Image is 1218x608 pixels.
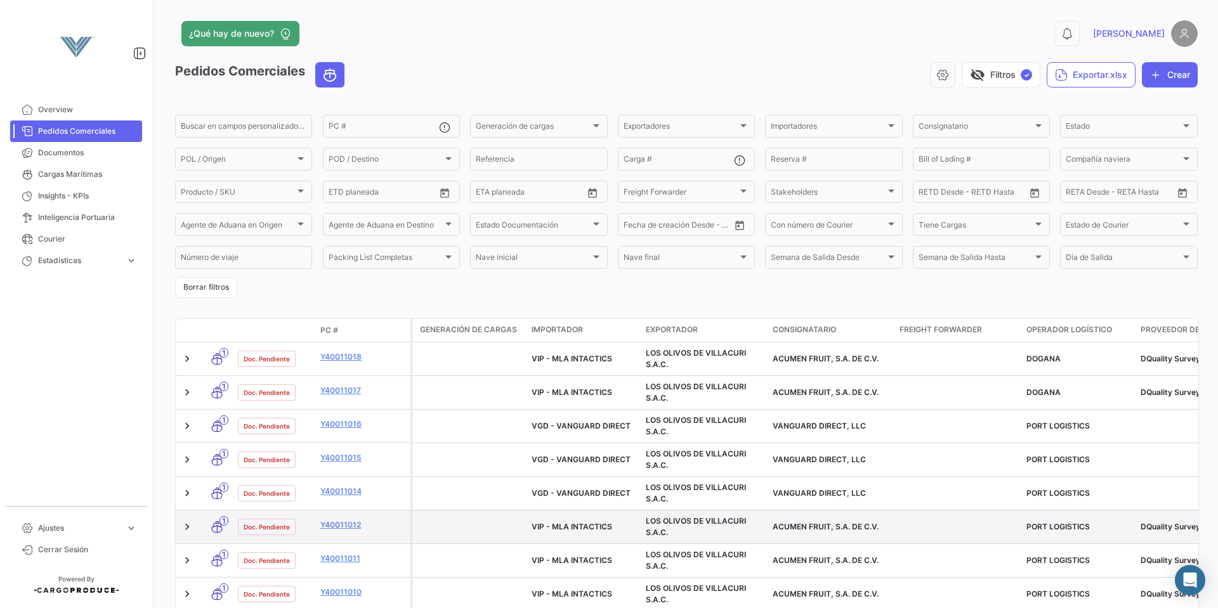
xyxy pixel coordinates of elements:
[646,449,746,470] span: LOS OLIVOS DE VILLACURI S.A.C.
[730,216,749,235] button: Open calendar
[1141,522,1200,531] span: DQuality Survey
[771,124,885,133] span: Importadores
[532,421,631,430] span: VGD - VANGUARD DIRECT
[1066,124,1180,133] span: Estado
[175,62,348,87] h3: Pedidos Comerciales
[646,516,746,537] span: LOS OLIVOS DE VILLACURI S.A.C.
[583,183,602,202] button: Open calendar
[38,255,121,266] span: Estadísticas
[329,222,443,231] span: Agente de Aduana en Destino
[244,555,290,566] span: Doc. Pendiente
[38,169,137,180] span: Cargas Marítimas
[38,190,137,202] span: Insights - KPIs
[38,212,137,223] span: Inteligencia Portuaria
[773,324,836,335] span: Consignatario
[315,320,410,341] datatable-header-cell: PC #
[219,415,228,425] span: 1
[771,190,885,198] span: Stakeholders
[900,324,982,335] span: Freight Forwarder
[244,387,290,398] span: Doc. Pendiente
[1026,387,1061,397] span: DOGANA
[970,67,985,82] span: visibility_off
[624,255,738,264] span: Nave final
[919,190,941,198] input: Desde
[655,222,706,231] input: Hasta
[320,325,338,336] span: PC #
[181,521,193,533] a: Expand/Collapse Row
[244,455,290,465] span: Doc. Pendiente
[507,190,558,198] input: Hasta
[1097,190,1148,198] input: Hasta
[38,147,137,158] span: Documentos
[1066,255,1180,264] span: Día de Salida
[316,63,344,87] button: Ocean
[894,319,1021,342] datatable-header-cell: Freight Forwarder
[126,522,137,534] span: expand_more
[532,488,631,498] span: VGD - VANGUARD DIRECT
[181,487,193,500] a: Expand/Collapse Row
[773,421,866,430] span: VANGUARD DIRECT, LLC
[1171,20,1198,47] img: placeholder-user.png
[219,348,228,358] span: 1
[1026,488,1090,498] span: PORT LOGISTICS
[435,183,454,202] button: Open calendar
[219,583,228,593] span: 1
[1047,62,1136,87] button: Exportar.xlsx
[1026,555,1090,565] span: PORT LOGISTICS
[181,222,295,231] span: Agente de Aduana en Origen
[320,385,405,396] a: Y40011017
[1066,222,1180,231] span: Estado de Courier
[181,554,193,567] a: Expand/Collapse Row
[1141,387,1200,397] span: DQuality Survey
[10,207,142,228] a: Inteligencia Portuaria
[1025,183,1044,202] button: Open calendar
[360,190,411,198] input: Hasta
[1173,183,1192,202] button: Open calendar
[532,589,612,598] span: VIP - MLA INTACTICS
[201,325,233,335] datatable-header-cell: Modo de Transporte
[532,354,612,363] span: VIP - MLA INTACTICS
[10,185,142,207] a: Insights - KPIs
[320,586,405,598] a: Y40011010
[646,382,746,403] span: LOS OLIVOS DE VILLACURI S.A.C.
[773,354,879,363] span: ACUMEN FRUIT, S.A. DE C.V.
[527,319,641,342] datatable-header-cell: Importador
[532,522,612,531] span: VIP - MLA INTACTICS
[641,319,768,342] datatable-header-cell: Exportador
[219,516,228,526] span: 1
[771,222,885,231] span: Con número de Courier
[181,386,193,399] a: Expand/Collapse Row
[38,126,137,137] span: Pedidos Comerciales
[244,522,290,532] span: Doc. Pendiente
[1066,157,1180,165] span: Compañía naviera
[624,190,738,198] span: Freight Forwarder
[919,124,1033,133] span: Consignatario
[181,588,193,600] a: Expand/Collapse Row
[919,222,1033,231] span: Tiene Cargas
[412,319,527,342] datatable-header-cell: Generación de cargas
[1021,69,1032,81] span: ✓
[44,15,108,79] img: vanguard-logo.png
[38,544,137,555] span: Cerrar Sesión
[244,488,290,498] span: Doc. Pendiente
[181,21,299,46] button: ¿Qué hay de nuevo?
[773,387,879,397] span: ACUMEN FRUIT, S.A. DE C.V.
[1026,354,1061,363] span: DOGANA
[646,348,746,369] span: LOS OLIVOS DE VILLACURI S.A.C.
[181,453,193,466] a: Expand/Collapse Row
[38,233,137,245] span: Courier
[244,421,290,431] span: Doc. Pendiente
[10,142,142,164] a: Documentos
[532,455,631,464] span: VGD - VANGUARD DIRECT
[773,455,866,464] span: VANGUARD DIRECT, LLC
[181,157,295,165] span: POL / Origen
[181,190,295,198] span: Producto / SKU
[624,124,738,133] span: Exportadores
[233,325,315,335] datatable-header-cell: Estado Doc.
[10,228,142,250] a: Courier
[329,190,351,198] input: Desde
[1021,319,1136,342] datatable-header-cell: Operador Logístico
[646,415,746,436] span: LOS OLIVOS DE VILLACURI S.A.C.
[1142,62,1198,87] button: Crear
[38,522,121,534] span: Ajustes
